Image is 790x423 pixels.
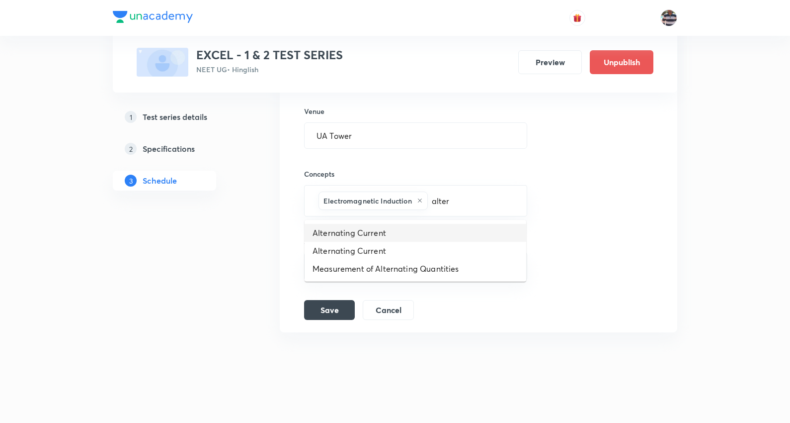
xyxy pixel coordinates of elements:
button: Close [521,200,523,202]
h3: EXCEL - 1 & 2 TEST SERIES [196,48,343,62]
input: Name of the venue where test will be conducted [305,123,527,148]
li: Alternating Current [305,242,526,260]
img: jugraj singh [660,9,677,26]
h5: Schedule [143,175,177,187]
a: Company Logo [113,11,193,25]
li: Alternating Current [305,224,526,242]
img: avatar [573,13,582,22]
button: Preview [518,50,582,74]
h6: Concepts [304,169,527,179]
a: 1Test series details [113,107,248,127]
button: Cancel [363,300,414,320]
button: avatar [569,10,585,26]
p: 3 [125,175,137,187]
p: 1 [125,111,137,123]
h5: Test series details [143,111,207,123]
h6: Electromagnetic Induction [323,196,412,206]
h6: Sub-concepts [304,236,527,247]
img: fallback-thumbnail.png [137,48,188,77]
li: Measurement of Alternating Quantities [305,260,526,278]
h6: Venue [304,106,324,116]
button: Unpublish [590,50,653,74]
p: 2 [125,143,137,155]
p: NEET UG • Hinglish [196,64,343,75]
button: Save [304,300,355,320]
a: 2Specifications [113,139,248,159]
img: Company Logo [113,11,193,23]
h5: Specifications [143,143,195,155]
